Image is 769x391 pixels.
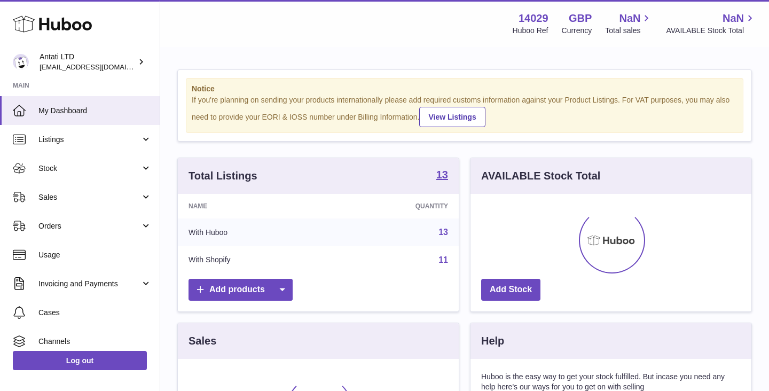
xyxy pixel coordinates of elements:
a: Log out [13,351,147,370]
span: NaN [723,11,744,26]
span: Listings [38,135,140,145]
div: Currency [562,26,592,36]
th: Quantity [329,194,459,218]
h3: Total Listings [189,169,257,183]
th: Name [178,194,329,218]
span: Orders [38,221,140,231]
span: NaN [619,11,640,26]
span: Channels [38,337,152,347]
span: Sales [38,192,140,202]
div: Huboo Ref [513,26,548,36]
div: Antati LTD [40,52,136,72]
span: Total sales [605,26,653,36]
a: NaN AVAILABLE Stock Total [666,11,756,36]
a: Add Stock [481,279,540,301]
strong: GBP [569,11,592,26]
a: 11 [438,255,448,264]
a: NaN Total sales [605,11,653,36]
span: AVAILABLE Stock Total [666,26,756,36]
span: Invoicing and Payments [38,279,140,289]
h3: AVAILABLE Stock Total [481,169,600,183]
strong: 14029 [519,11,548,26]
td: With Huboo [178,218,329,246]
strong: 13 [436,169,448,180]
h3: Help [481,334,504,348]
span: My Dashboard [38,106,152,116]
a: 13 [438,228,448,237]
div: If you're planning on sending your products internationally please add required customs informati... [192,95,737,127]
td: With Shopify [178,246,329,274]
img: toufic@antatiskin.com [13,54,29,70]
span: [EMAIL_ADDRESS][DOMAIN_NAME] [40,62,157,71]
h3: Sales [189,334,216,348]
strong: Notice [192,84,737,94]
span: Usage [38,250,152,260]
a: 13 [436,169,448,182]
span: Cases [38,308,152,318]
a: Add products [189,279,293,301]
a: View Listings [419,107,485,127]
span: Stock [38,163,140,174]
